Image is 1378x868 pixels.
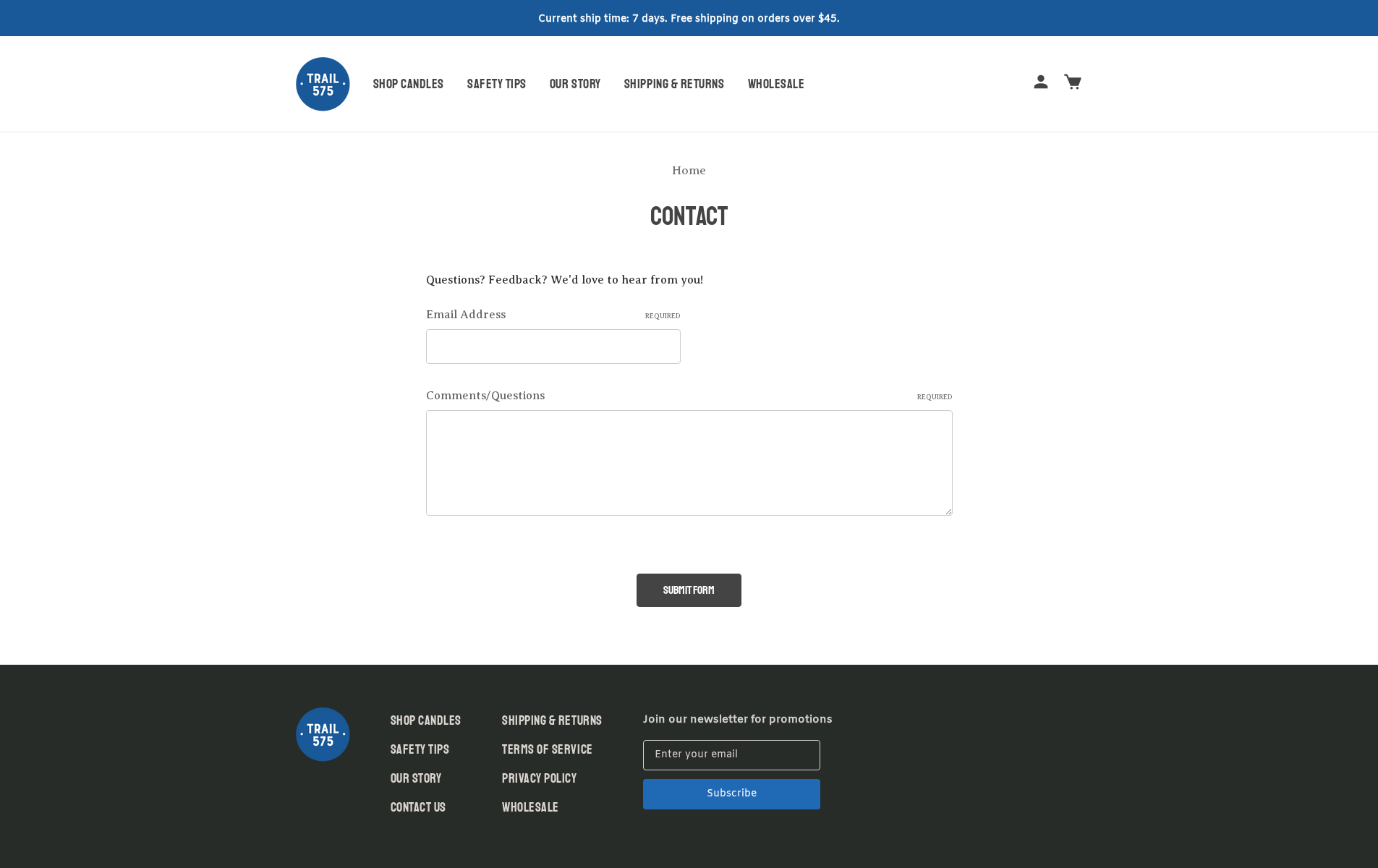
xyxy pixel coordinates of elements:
[391,769,442,788] a: Our Story
[373,75,467,94] a: Shop Candles
[467,75,550,94] a: Safety Tips
[502,798,559,817] a: Wholesale
[502,769,577,788] a: Privacy Policy
[391,740,450,759] a: Safety Tips
[748,75,828,94] a: Wholesale
[502,740,593,759] a: Terms of Service
[281,197,1097,237] h1: Contact
[391,711,462,731] a: Shop Candles
[502,711,603,731] a: Shipping & Returns
[645,310,681,321] small: Required
[426,273,703,286] span: Questions? Feedback? We'd love to hear from you!
[637,574,741,607] input: Submit Form
[296,707,350,762] img: Trail575
[643,779,820,809] input: Subscribe
[672,163,706,177] span: Home
[643,740,820,770] input: Enter your email
[426,306,681,323] label: Email Address
[426,387,953,404] label: Comments/Questions
[643,711,833,729] p: Join our newsletter for promotions
[917,391,953,402] small: Required
[624,75,748,94] a: Shipping & Returns
[296,57,350,111] img: Trail575
[391,798,446,817] a: Contact Us
[550,75,624,94] a: Our Story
